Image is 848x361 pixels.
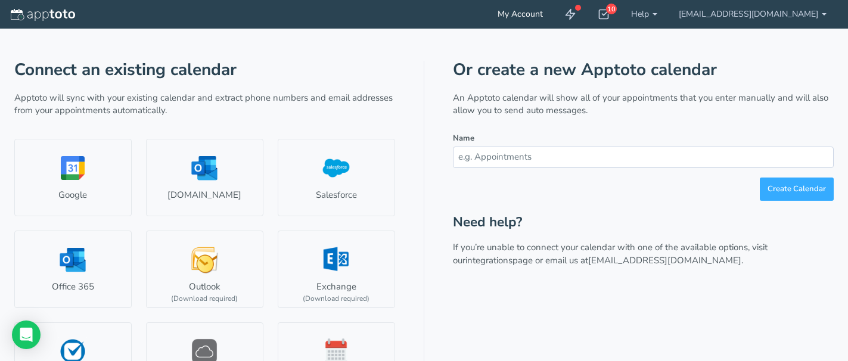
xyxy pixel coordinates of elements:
input: e.g. Appointments [453,147,834,167]
img: logo-apptoto--white.svg [11,9,75,21]
div: (Download required) [303,294,369,304]
h2: Need help? [453,215,834,230]
a: integrations [465,254,512,266]
a: Outlook [146,231,263,308]
a: Office 365 [14,231,132,308]
div: Open Intercom Messenger [12,320,41,349]
div: 10 [606,4,617,14]
button: Create Calendar [760,178,834,201]
a: [EMAIL_ADDRESS][DOMAIN_NAME]. [588,254,743,266]
p: An Apptoto calendar will show all of your appointments that you enter manually and will also allo... [453,92,834,117]
a: Salesforce [278,139,395,216]
h1: Connect an existing calendar [14,61,395,79]
p: Apptoto will sync with your existing calendar and extract phone numbers and email addresses from ... [14,92,395,117]
p: If you’re unable to connect your calendar with one of the available options, visit our page or em... [453,241,834,267]
h1: Or create a new Apptoto calendar [453,61,834,79]
a: [DOMAIN_NAME] [146,139,263,216]
a: Google [14,139,132,216]
div: (Download required) [171,294,238,304]
a: Exchange [278,231,395,308]
label: Name [453,133,474,144]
